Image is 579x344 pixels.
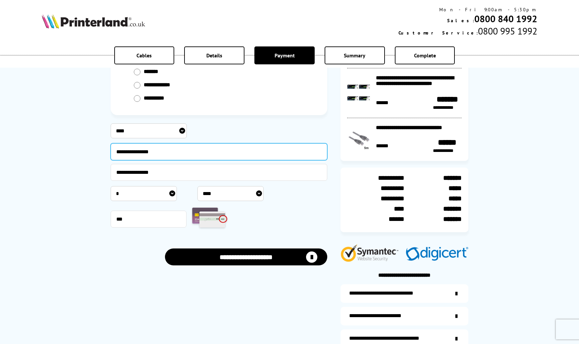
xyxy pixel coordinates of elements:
span: Customer Service: [398,30,478,36]
span: Summary [344,52,365,59]
span: 0800 995 1992 [478,25,537,37]
a: items-arrive [341,307,468,325]
img: Printerland Logo [42,14,145,29]
span: Sales: [447,18,474,24]
span: Cables [136,52,152,59]
span: Complete [414,52,436,59]
span: Payment [275,52,295,59]
a: additional-ink [341,284,468,303]
span: Details [206,52,222,59]
a: 0800 840 1992 [474,13,537,25]
div: Mon - Fri 9:00am - 5:30pm [398,7,537,13]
